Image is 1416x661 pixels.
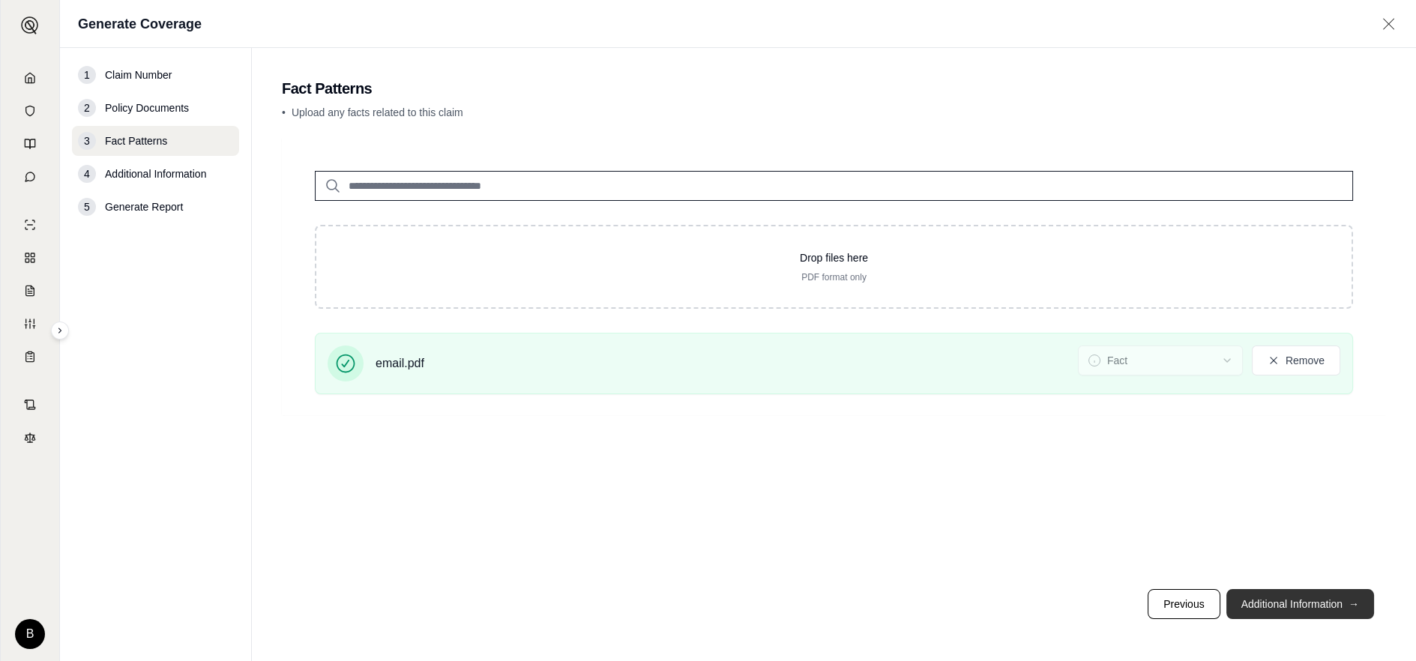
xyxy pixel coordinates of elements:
img: Expand sidebar [21,16,39,34]
span: → [1349,597,1359,612]
div: 2 [78,99,96,117]
a: Chat [10,162,50,192]
div: 5 [78,198,96,216]
span: email.pdf [376,354,424,372]
a: Documents Vault [10,96,50,126]
a: Home [10,63,50,93]
span: Additional Information [105,166,206,181]
a: Legal Search Engine [10,423,50,453]
span: Upload any facts related to this claim [292,106,463,118]
div: 4 [78,165,96,183]
button: Remove [1252,345,1340,375]
a: Policy Comparisons [10,243,50,273]
a: Prompt Library [10,129,50,159]
div: 1 [78,66,96,84]
span: Claim Number [105,67,172,82]
a: Contract Analysis [10,390,50,420]
button: Expand sidebar [51,322,69,339]
a: Coverage Table [10,342,50,372]
span: Fact Patterns [105,133,167,148]
p: PDF format only [340,271,1328,283]
a: Claim Coverage [10,276,50,306]
span: Policy Documents [105,100,189,115]
h1: Generate Coverage [78,13,202,34]
span: • [282,106,286,118]
button: Expand sidebar [15,10,45,40]
button: Previous [1148,589,1220,619]
p: Drop files here [340,250,1328,265]
a: Custom Report [10,309,50,339]
div: B [15,619,45,649]
button: Additional Information→ [1226,589,1374,619]
h2: Fact Patterns [282,78,1386,99]
div: 3 [78,132,96,150]
span: Generate Report [105,199,183,214]
a: Single Policy [10,210,50,240]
